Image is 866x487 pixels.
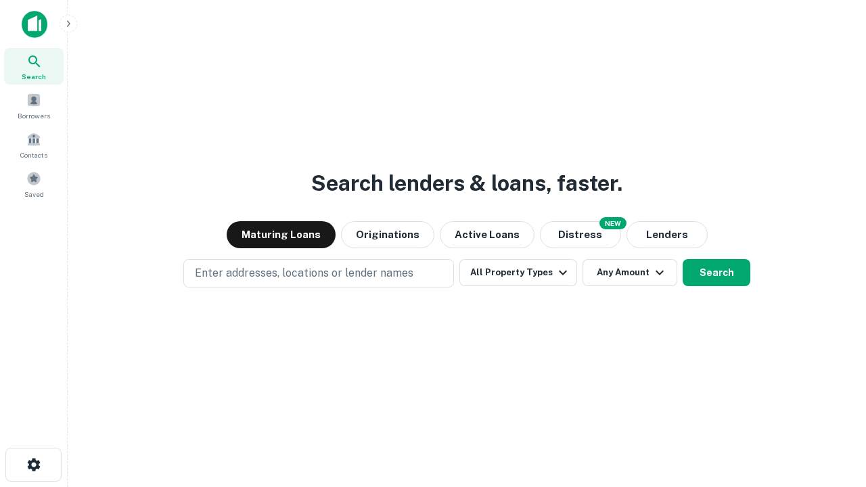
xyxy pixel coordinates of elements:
[24,189,44,200] span: Saved
[227,221,336,248] button: Maturing Loans
[195,265,413,281] p: Enter addresses, locations or lender names
[583,259,677,286] button: Any Amount
[459,259,577,286] button: All Property Types
[22,11,47,38] img: capitalize-icon.png
[626,221,708,248] button: Lenders
[440,221,534,248] button: Active Loans
[4,87,64,124] a: Borrowers
[341,221,434,248] button: Originations
[683,259,750,286] button: Search
[18,110,50,121] span: Borrowers
[20,149,47,160] span: Contacts
[540,221,621,248] button: Search distressed loans with lien and other non-mortgage details.
[4,166,64,202] a: Saved
[798,379,866,444] iframe: Chat Widget
[4,48,64,85] a: Search
[183,259,454,287] button: Enter addresses, locations or lender names
[599,217,626,229] div: NEW
[22,71,46,82] span: Search
[4,126,64,163] a: Contacts
[311,167,622,200] h3: Search lenders & loans, faster.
